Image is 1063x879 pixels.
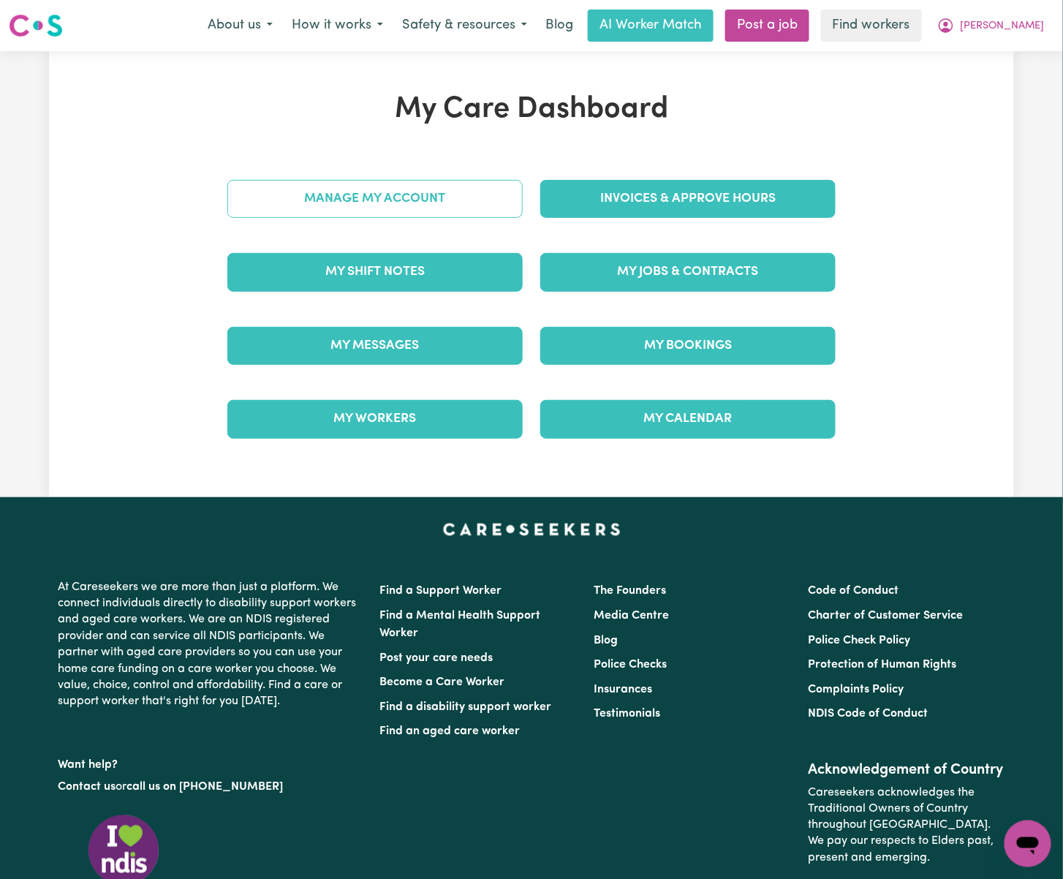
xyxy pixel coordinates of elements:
[227,253,523,291] a: My Shift Notes
[588,10,714,42] a: AI Worker Match
[9,12,63,39] img: Careseekers logo
[9,9,63,42] a: Careseekers logo
[594,659,667,671] a: Police Checks
[219,92,844,127] h1: My Care Dashboard
[58,751,362,773] p: Want help?
[58,781,116,793] a: Contact us
[809,659,957,671] a: Protection of Human Rights
[961,18,1045,34] span: [PERSON_NAME]
[725,10,809,42] a: Post a job
[540,253,836,291] a: My Jobs & Contracts
[198,10,282,41] button: About us
[809,684,904,695] a: Complaints Policy
[58,773,362,801] p: or
[594,610,669,622] a: Media Centre
[1005,820,1051,867] iframe: Button to launch messaging window
[540,400,836,438] a: My Calendar
[126,781,283,793] a: call us on [PHONE_NUMBER]
[594,684,652,695] a: Insurances
[809,635,911,646] a: Police Check Policy
[809,708,928,720] a: NDIS Code of Conduct
[227,327,523,365] a: My Messages
[594,708,660,720] a: Testimonials
[282,10,393,41] button: How it works
[540,327,836,365] a: My Bookings
[379,725,520,737] a: Find an aged care worker
[393,10,537,41] button: Safety & resources
[379,676,504,688] a: Become a Care Worker
[540,180,836,218] a: Invoices & Approve Hours
[809,585,899,597] a: Code of Conduct
[379,610,540,639] a: Find a Mental Health Support Worker
[809,761,1005,779] h2: Acknowledgement of Country
[227,180,523,218] a: Manage My Account
[443,524,621,535] a: Careseekers home page
[379,701,551,713] a: Find a disability support worker
[809,779,1005,872] p: Careseekers acknowledges the Traditional Owners of Country throughout [GEOGRAPHIC_DATA]. We pay o...
[537,10,582,42] a: Blog
[821,10,922,42] a: Find workers
[227,400,523,438] a: My Workers
[58,573,362,716] p: At Careseekers we are more than just a platform. We connect individuals directly to disability su...
[809,610,964,622] a: Charter of Customer Service
[928,10,1054,41] button: My Account
[379,652,493,664] a: Post your care needs
[594,585,666,597] a: The Founders
[594,635,618,646] a: Blog
[379,585,502,597] a: Find a Support Worker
